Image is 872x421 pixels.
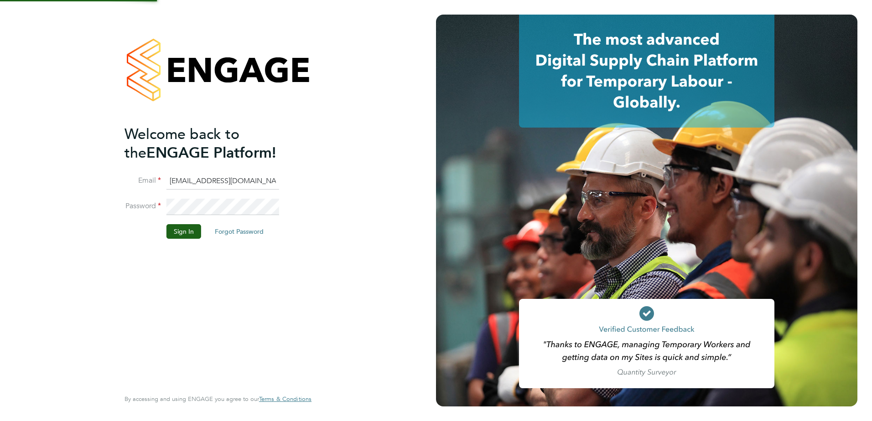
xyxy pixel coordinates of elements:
[208,224,271,239] button: Forgot Password
[125,125,239,162] span: Welcome back to the
[125,176,161,185] label: Email
[125,395,311,403] span: By accessing and using ENGAGE you agree to our
[166,173,279,190] input: Enter your work email...
[166,224,201,239] button: Sign In
[125,201,161,211] label: Password
[259,395,311,403] a: Terms & Conditions
[125,125,302,162] h2: ENGAGE Platform!
[259,395,311,403] span: Terms & Conditions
